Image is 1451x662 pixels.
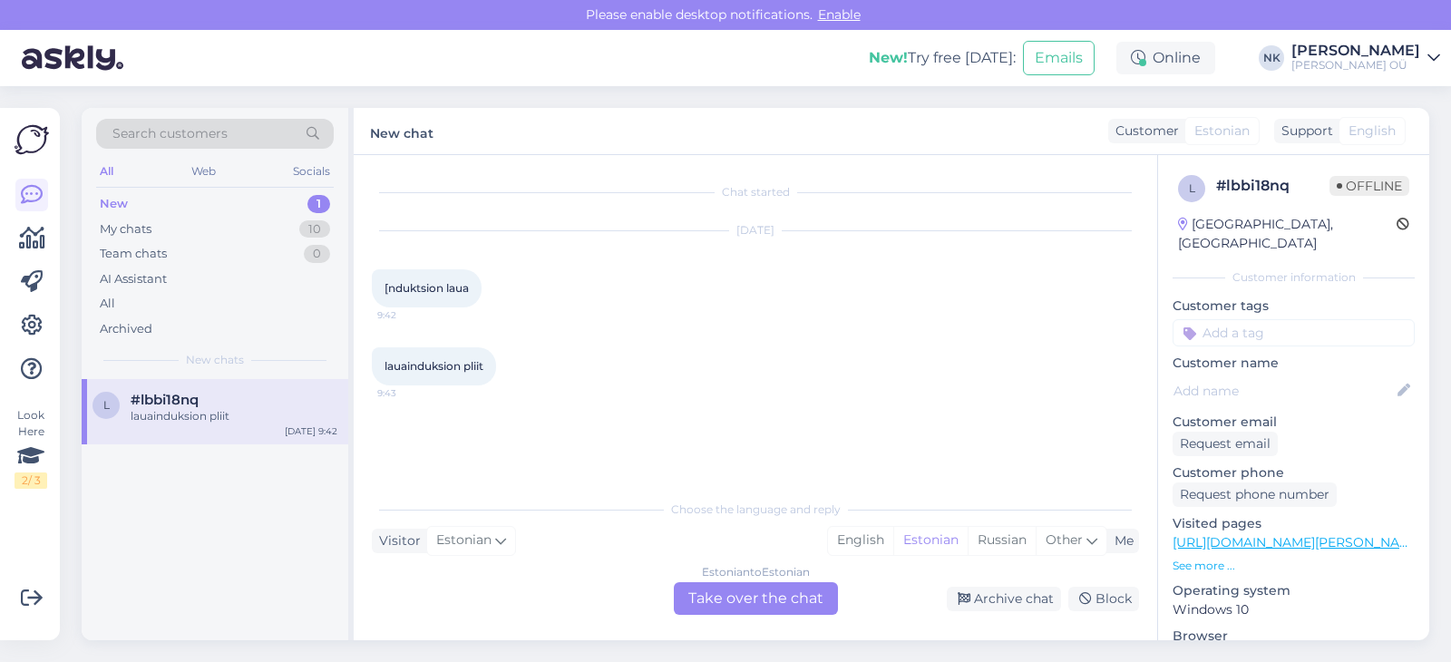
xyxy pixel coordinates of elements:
[1291,58,1420,73] div: [PERSON_NAME] OÜ
[372,501,1139,518] div: Choose the language and reply
[1259,45,1284,71] div: NK
[1173,381,1394,401] input: Add name
[188,160,219,183] div: Web
[372,531,421,550] div: Visitor
[100,270,167,288] div: AI Assistant
[131,408,337,424] div: lauainduksion pliit
[377,308,445,322] span: 9:42
[1173,432,1278,456] div: Request email
[100,295,115,313] div: All
[1173,297,1415,316] p: Customer tags
[289,160,334,183] div: Socials
[186,352,244,368] span: New chats
[1329,176,1409,196] span: Offline
[1274,122,1333,141] div: Support
[1173,269,1415,286] div: Customer information
[1216,175,1329,197] div: # lbbi18nq
[100,195,128,213] div: New
[385,359,483,373] span: lauainduksion pliit
[385,281,469,295] span: [nduktsion laua
[968,527,1036,554] div: Russian
[372,222,1139,239] div: [DATE]
[1046,531,1083,548] span: Other
[131,392,199,408] span: #lbbi18nq
[1173,463,1415,482] p: Customer phone
[893,527,968,554] div: Estonian
[307,195,330,213] div: 1
[869,47,1016,69] div: Try free [DATE]:
[1173,581,1415,600] p: Operating system
[1173,482,1337,507] div: Request phone number
[1173,354,1415,373] p: Customer name
[1068,587,1139,611] div: Block
[372,184,1139,200] div: Chat started
[1194,122,1250,141] span: Estonian
[1173,627,1415,646] p: Browser
[1107,531,1134,550] div: Me
[1173,558,1415,574] p: See more ...
[1173,600,1415,619] p: Windows 10
[1116,42,1215,74] div: Online
[947,587,1061,611] div: Archive chat
[15,472,47,489] div: 2 / 3
[103,398,110,412] span: l
[674,582,838,615] div: Take over the chat
[112,124,228,143] span: Search customers
[377,386,445,400] span: 9:43
[436,531,492,550] span: Estonian
[869,49,908,66] b: New!
[1173,534,1423,550] a: [URL][DOMAIN_NAME][PERSON_NAME]
[15,407,47,489] div: Look Here
[1108,122,1179,141] div: Customer
[1023,41,1095,75] button: Emails
[1178,215,1397,253] div: [GEOGRAPHIC_DATA], [GEOGRAPHIC_DATA]
[1173,319,1415,346] input: Add a tag
[100,220,151,239] div: My chats
[100,320,152,338] div: Archived
[100,245,167,263] div: Team chats
[370,119,433,143] label: New chat
[1189,181,1195,195] span: l
[1349,122,1396,141] span: English
[285,424,337,438] div: [DATE] 9:42
[304,245,330,263] div: 0
[1173,413,1415,432] p: Customer email
[702,564,810,580] div: Estonian to Estonian
[299,220,330,239] div: 10
[1291,44,1420,58] div: [PERSON_NAME]
[1173,514,1415,533] p: Visited pages
[15,122,49,157] img: Askly Logo
[828,527,893,554] div: English
[813,6,866,23] span: Enable
[1291,44,1440,73] a: [PERSON_NAME][PERSON_NAME] OÜ
[96,160,117,183] div: All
